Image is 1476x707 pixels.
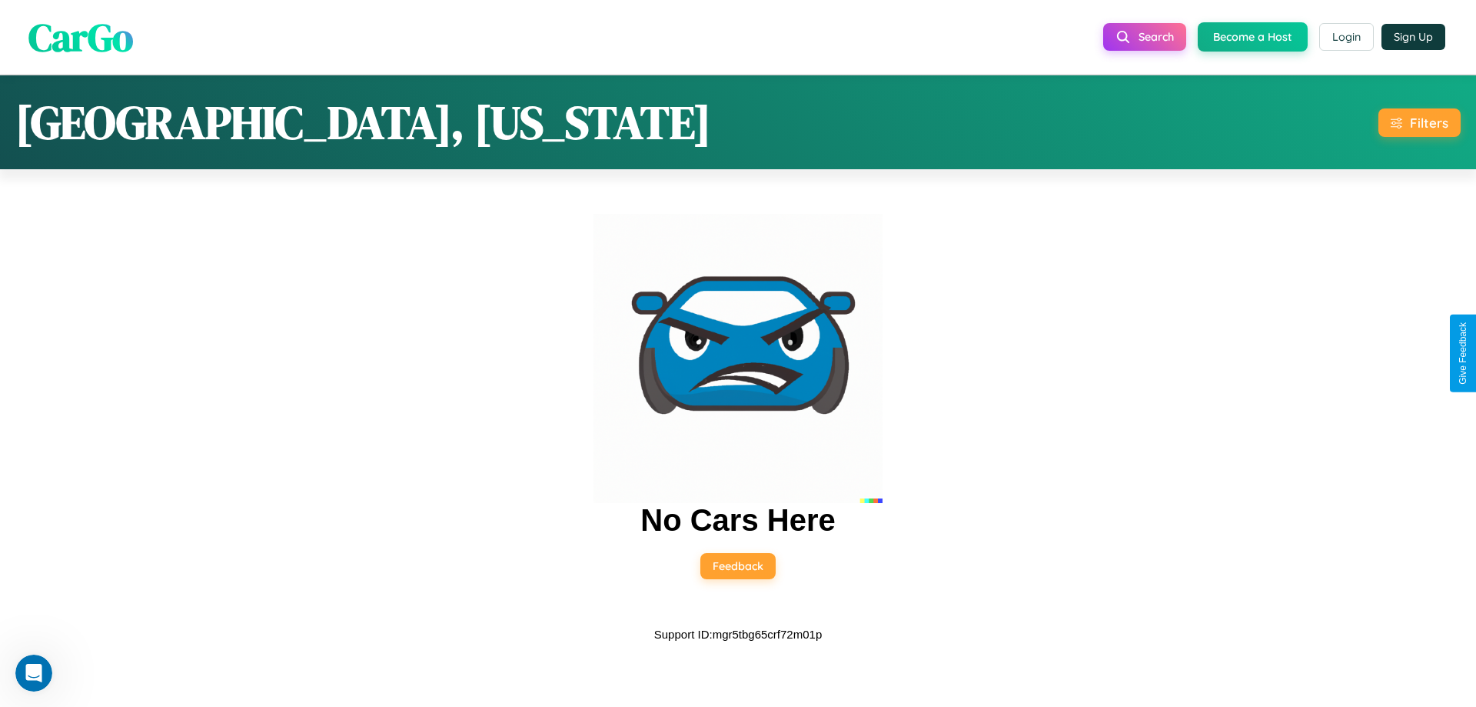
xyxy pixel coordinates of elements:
button: Search [1103,23,1186,51]
h1: [GEOGRAPHIC_DATA], [US_STATE] [15,91,711,154]
div: Give Feedback [1458,322,1468,385]
button: Filters [1378,108,1461,137]
button: Login [1319,23,1374,51]
button: Sign Up [1381,24,1445,50]
iframe: Intercom live chat [15,655,52,692]
p: Support ID: mgr5tbg65crf72m01p [654,624,822,645]
div: Filters [1410,115,1448,131]
h2: No Cars Here [640,503,835,538]
span: CarGo [28,10,133,63]
button: Become a Host [1198,22,1308,52]
button: Feedback [700,553,776,579]
img: car [593,214,883,503]
span: Search [1139,30,1174,44]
